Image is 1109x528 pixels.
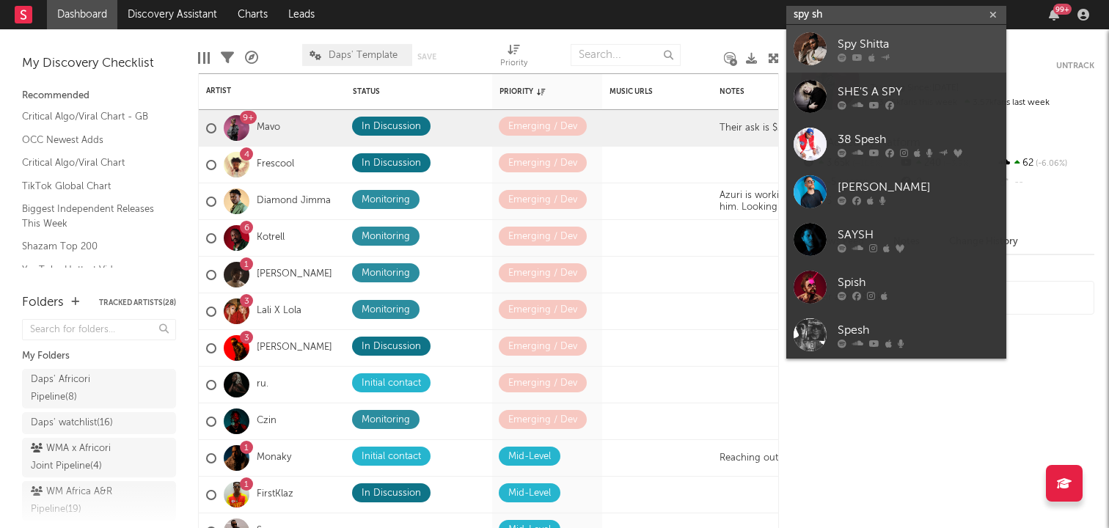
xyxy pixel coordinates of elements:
[22,238,161,254] a: Shazam Top 200
[508,301,577,319] div: Emerging / Dev
[22,262,161,278] a: YouTube Hottest Videos
[508,448,551,466] div: Mid-Level
[508,375,577,392] div: Emerging / Dev
[1056,59,1094,73] button: Untrack
[31,483,134,518] div: WM Africa A&R Pipeline ( 19 )
[786,263,1006,311] a: Spish
[22,369,176,408] a: Daps' Africori Pipeline(8)
[712,122,800,134] div: Their ask is $25k
[245,37,258,79] div: A&R Pipeline
[786,216,1006,263] a: SAYSH
[508,191,577,209] div: Emerging / Dev
[838,226,999,243] div: SAYSH
[362,301,410,319] div: Monitoring
[508,118,577,136] div: Emerging / Dev
[257,232,285,244] a: Kotrell
[1053,4,1072,15] div: 99 +
[22,132,161,148] a: OCC Newest Adds
[499,87,558,96] div: Priority
[508,155,577,172] div: Emerging / Dev
[362,375,421,392] div: Initial contact
[206,87,316,95] div: Artist
[508,265,577,282] div: Emerging / Dev
[838,131,999,148] div: 38 Spesh
[362,485,421,502] div: In Discussion
[22,348,176,365] div: My Folders
[22,155,161,171] a: Critical Algo/Viral Chart
[257,415,277,428] a: Czin
[22,438,176,477] a: WMA x Africori Joint Pipeline(4)
[362,338,421,356] div: In Discussion
[257,488,293,501] a: FirstKlaz
[508,485,551,502] div: Mid-Level
[508,411,577,429] div: Emerging / Dev
[257,268,332,281] a: [PERSON_NAME]
[1049,9,1059,21] button: 99+
[786,311,1006,359] a: Spesh
[362,265,410,282] div: Monitoring
[257,305,301,318] a: Lali X Lola
[22,201,161,231] a: Biggest Independent Releases This Week
[838,178,999,196] div: [PERSON_NAME]
[508,338,577,356] div: Emerging / Dev
[571,44,681,66] input: Search...
[257,452,291,464] a: Monaky
[329,51,398,60] span: Daps' Template
[997,173,1094,192] div: --
[257,195,331,208] a: Diamond Jimma
[362,155,421,172] div: In Discussion
[786,6,1006,24] input: Search for artists
[712,452,817,464] div: Reaching out to him
[838,274,999,291] div: Spish
[22,87,176,105] div: Recommended
[22,55,176,73] div: My Discovery Checklist
[610,87,683,96] div: Music URLs
[362,191,410,209] div: Monitoring
[838,35,999,53] div: Spy Shitta
[997,154,1094,173] div: 62
[500,37,527,79] div: Priority
[31,440,134,475] div: WMA x Africori Joint Pipeline ( 4 )
[786,73,1006,120] a: SHE'S A SPY
[417,53,436,61] button: Save
[31,414,113,432] div: Daps' watchlist ( 16 )
[838,321,999,339] div: Spesh
[353,87,448,96] div: Status
[786,168,1006,216] a: [PERSON_NAME]
[362,118,421,136] div: In Discussion
[838,83,999,100] div: SHE'S A SPY
[22,178,161,194] a: TikTok Global Chart
[257,342,332,354] a: [PERSON_NAME]
[198,37,210,79] div: Edit Columns
[257,378,268,391] a: ru.
[221,37,234,79] div: Filters
[500,55,527,73] div: Priority
[362,448,421,466] div: Initial contact
[99,299,176,307] button: Tracked Artists(28)
[786,25,1006,73] a: Spy Shitta
[362,411,410,429] div: Monitoring
[22,294,64,312] div: Folders
[786,120,1006,168] a: 38 Spesh
[508,228,577,246] div: Emerging / Dev
[1033,160,1067,168] span: -6.06 %
[22,481,176,521] a: WM Africa A&R Pipeline(19)
[31,371,134,406] div: Daps' Africori Pipeline ( 8 )
[720,87,866,96] div: Notes
[257,158,294,171] a: Frescool
[22,412,176,434] a: Daps' watchlist(16)
[22,109,161,125] a: Critical Algo/Viral Chart - GB
[712,190,896,213] div: Azuri is working with him. Monitoring him. Looking into collabs
[257,122,280,134] a: Mavo
[362,228,410,246] div: Monitoring
[22,319,176,340] input: Search for folders...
